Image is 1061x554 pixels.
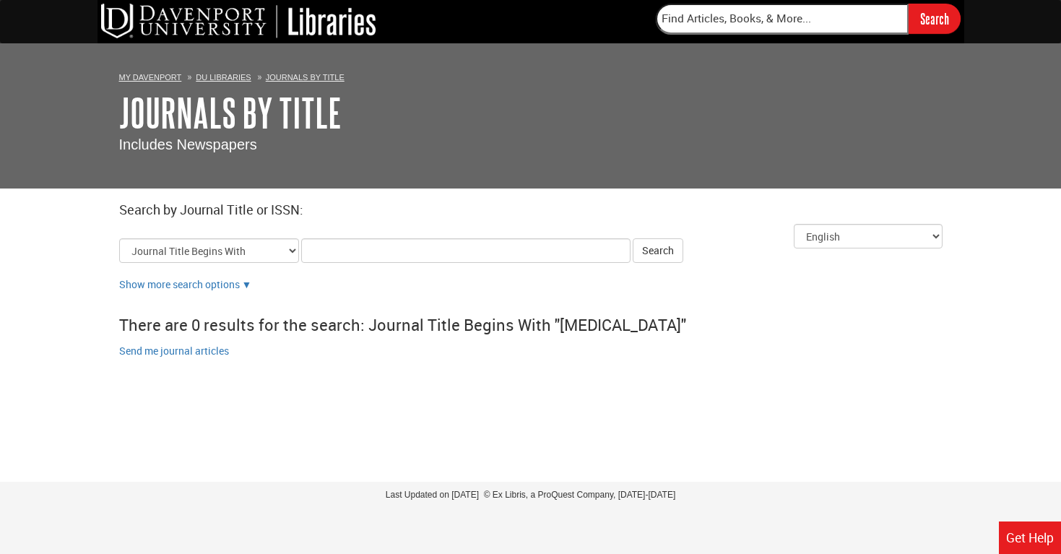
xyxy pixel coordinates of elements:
[119,277,240,291] a: Show more search options
[119,344,229,358] a: Send me journal articles
[999,521,1061,554] a: Get Help
[266,73,345,82] a: Journals By Title
[119,306,943,343] div: There are 0 results for the search: Journal Title Begins With "[MEDICAL_DATA]"
[242,277,252,291] a: Show more search options
[101,4,376,38] img: DU Libraries
[196,73,251,82] a: DU Libraries
[119,134,943,155] p: Includes Newspapers
[119,203,943,217] h2: Search by Journal Title or ISSN:
[656,4,909,34] input: Find Articles, Books, & More...
[119,69,943,84] ol: Breadcrumbs
[633,238,683,263] button: Search
[119,90,342,135] a: Journals By Title
[119,73,182,82] a: My Davenport
[909,4,961,33] input: Search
